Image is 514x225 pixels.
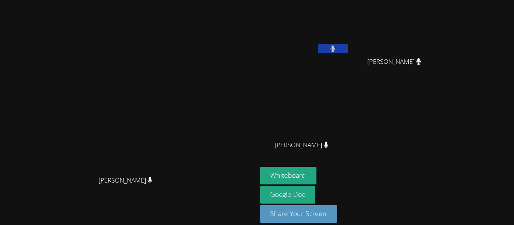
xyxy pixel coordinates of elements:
[99,175,152,186] span: [PERSON_NAME]
[260,205,338,223] button: Share Your Screen
[275,140,328,151] span: [PERSON_NAME]
[260,167,317,184] button: Whiteboard
[260,186,316,204] a: Google Doc
[367,56,421,67] span: [PERSON_NAME]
